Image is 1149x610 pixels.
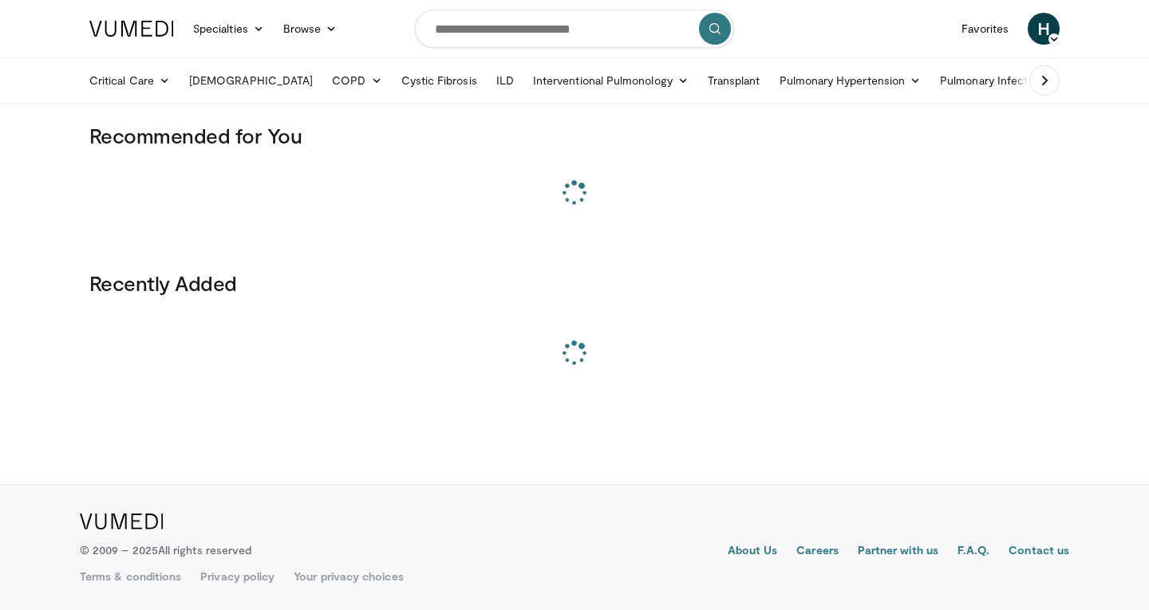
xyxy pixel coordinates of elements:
[89,270,1060,296] h3: Recently Added
[392,65,487,96] a: Cystic Fibrosis
[80,569,181,584] a: Terms & conditions
[858,542,938,561] a: Partner with us
[415,10,734,48] input: Search topics, interventions
[80,65,180,96] a: Critical Care
[523,65,698,96] a: Interventional Pulmonology
[1009,542,1069,561] a: Contact us
[274,13,347,45] a: Browse
[80,514,164,529] img: VuMedi Logo
[80,542,251,558] p: © 2009 – 2025
[930,65,1068,96] a: Pulmonary Infection
[1028,13,1060,45] a: H
[89,123,1060,148] h3: Recommended for You
[184,13,274,45] a: Specialties
[158,543,251,557] span: All rights reserved
[796,542,839,561] a: Careers
[200,569,274,584] a: Privacy policy
[728,542,778,561] a: About Us
[180,65,322,96] a: [DEMOGRAPHIC_DATA]
[770,65,931,96] a: Pulmonary Hypertension
[952,13,1018,45] a: Favorites
[487,65,523,96] a: ILD
[698,65,770,96] a: Transplant
[322,65,391,96] a: COPD
[958,542,989,561] a: F.A.Q.
[294,569,403,584] a: Your privacy choices
[89,21,174,37] img: VuMedi Logo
